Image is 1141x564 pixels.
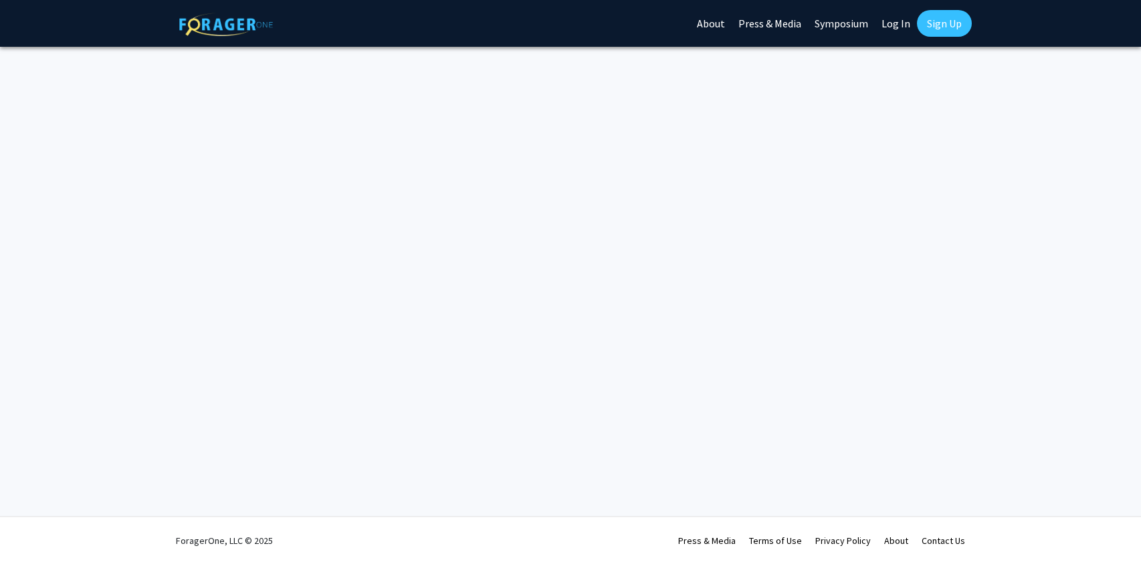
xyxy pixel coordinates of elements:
a: Press & Media [678,535,736,547]
a: About [884,535,908,547]
a: Contact Us [922,535,965,547]
a: Terms of Use [749,535,802,547]
div: ForagerOne, LLC © 2025 [176,517,273,564]
a: Sign Up [917,10,972,37]
a: Privacy Policy [815,535,871,547]
img: ForagerOne Logo [179,13,273,36]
